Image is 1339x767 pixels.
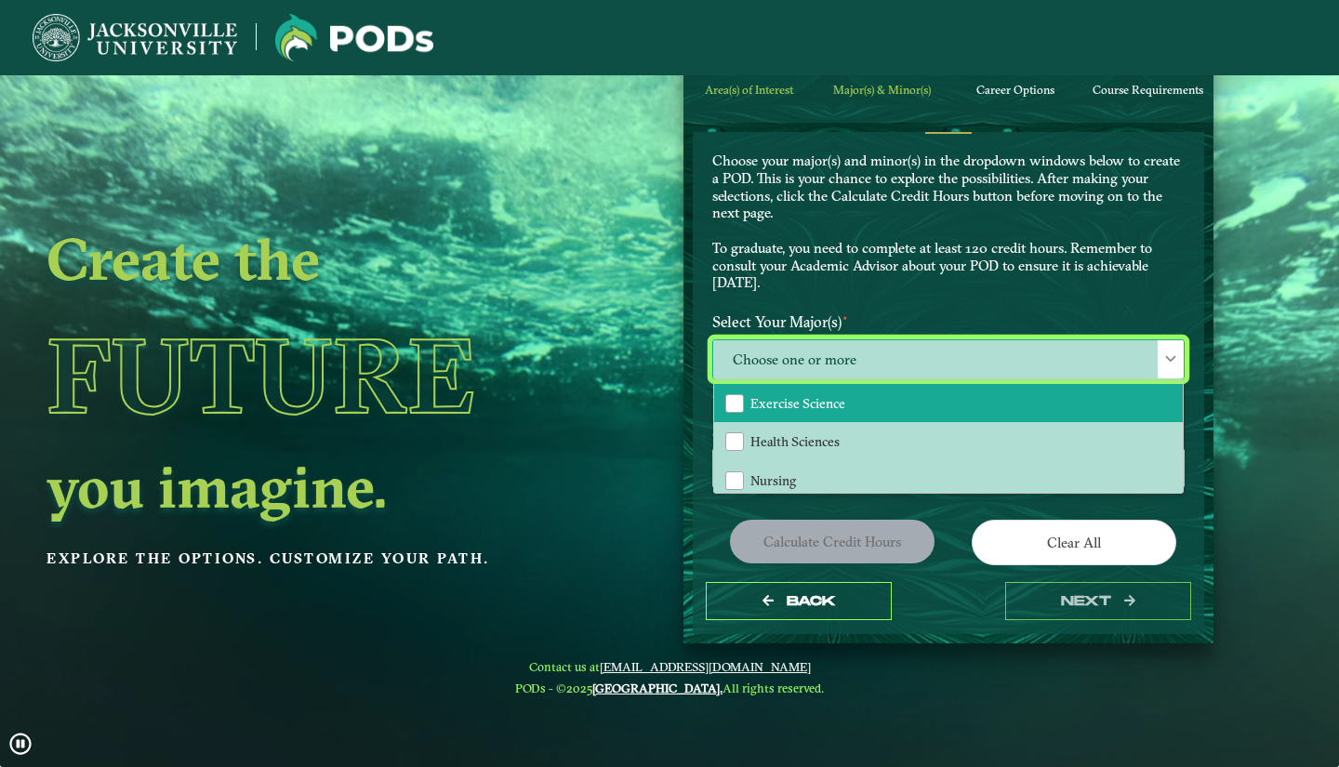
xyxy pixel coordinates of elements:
[706,582,892,620] button: Back
[714,384,1183,423] li: Exercise Science
[730,520,935,563] button: Calculate credit hours
[33,14,237,61] img: Jacksonville University logo
[698,305,1199,339] label: Select Your Major(s)
[515,659,824,674] span: Contact us at
[842,311,849,324] sup: ⋆
[592,681,723,695] a: [GEOGRAPHIC_DATA].
[833,83,931,97] span: Major(s) & Minor(s)
[698,415,1199,449] label: Select Your Minor(s)
[600,659,811,674] a: [EMAIL_ADDRESS][DOMAIN_NAME]
[705,83,793,97] span: Area(s) of Interest
[750,472,796,489] span: Nursing
[275,14,433,61] img: Jacksonville University logo
[976,83,1054,97] span: Career Options
[750,395,845,412] span: Exercise Science
[714,422,1183,461] li: Health Sciences
[712,384,1185,402] p: Please select at least one Major
[787,593,836,609] span: Back
[714,461,1183,500] li: Nursing
[46,545,556,573] p: Explore the options. Customize your path.
[972,520,1176,565] button: Clear All
[1005,582,1191,620] button: next
[46,232,556,284] h2: Create the
[46,291,556,460] h1: Future
[750,433,840,450] span: Health Sciences
[712,152,1185,292] p: Choose your major(s) and minor(s) in the dropdown windows below to create a POD. This is your cha...
[713,340,1184,380] span: Choose one or more
[1093,83,1203,97] span: Course Requirements
[46,460,556,512] h2: you imagine.
[515,681,824,695] span: PODs - ©2025 All rights reserved.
